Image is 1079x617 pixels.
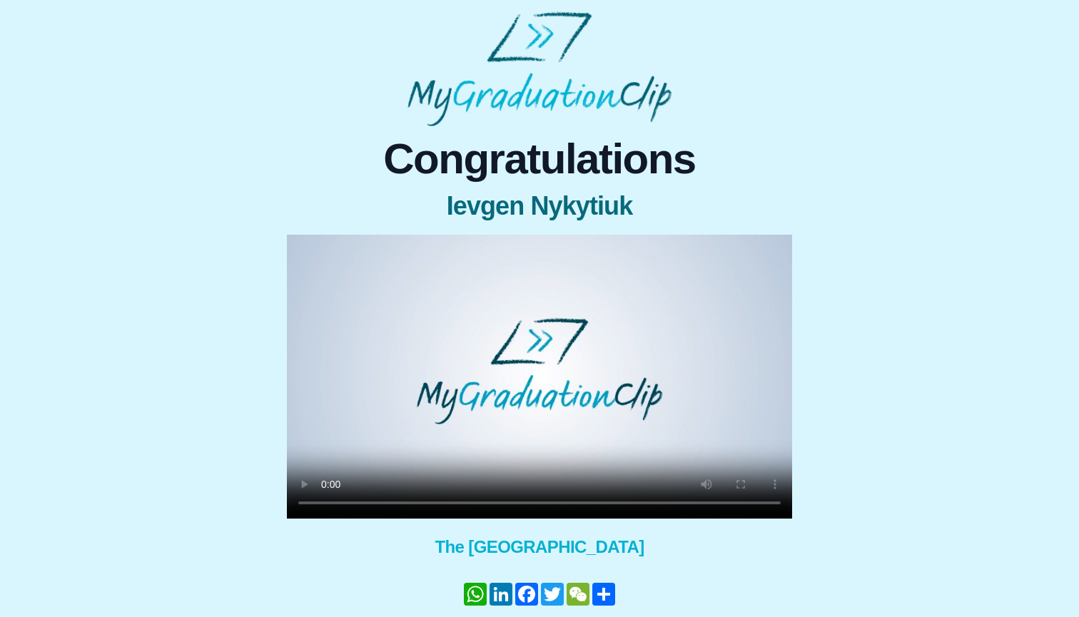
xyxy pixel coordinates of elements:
a: Facebook [514,583,539,606]
img: MyGraduationClip [407,11,672,126]
span: Ievgen Nykytiuk [287,192,792,220]
a: WhatsApp [462,583,488,606]
a: LinkedIn [488,583,514,606]
a: WeChat [565,583,591,606]
a: Share [591,583,617,606]
a: Twitter [539,583,565,606]
span: The [GEOGRAPHIC_DATA] [287,536,792,559]
span: Congratulations [287,138,792,180]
